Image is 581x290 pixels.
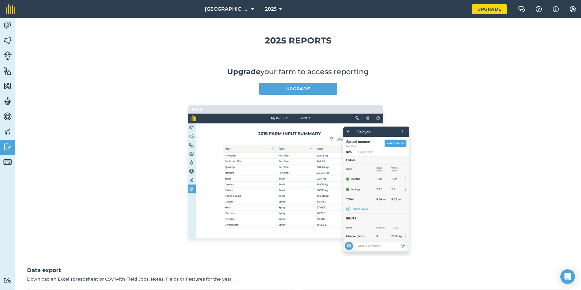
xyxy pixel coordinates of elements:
[3,127,12,136] img: svg+xml;base64,PD94bWwgdmVyc2lvbj0iMS4wIiBlbmNvZGluZz0idXRmLTgiPz4KPCEtLSBHZW5lcmF0b3I6IEFkb2JlIE...
[560,269,575,284] div: Open Intercom Messenger
[3,66,12,75] img: svg+xml;base64,PHN2ZyB4bWxucz0iaHR0cDovL3d3dy53My5vcmcvMjAwMC9zdmciIHdpZHRoPSI1NiIgaGVpZ2h0PSI2MC...
[3,112,12,121] img: svg+xml;base64,PD94bWwgdmVyc2lvbj0iMS4wIiBlbmNvZGluZz0idXRmLTgiPz4KPCEtLSBHZW5lcmF0b3I6IEFkb2JlIE...
[27,266,569,275] h2: Data export
[265,5,277,13] span: 2025
[205,5,249,13] span: [GEOGRAPHIC_DATA]
[569,6,576,12] img: A cog icon
[27,67,569,77] p: your farm to access reporting
[3,142,12,151] img: svg+xml;base64,PD94bWwgdmVyc2lvbj0iMS4wIiBlbmNvZGluZz0idXRmLTgiPz4KPCEtLSBHZW5lcmF0b3I6IEFkb2JlIE...
[518,6,525,12] img: Two speech bubbles overlapping with the left bubble in the forefront
[259,83,337,95] a: Upgrade
[27,276,569,282] p: Download an Excel spreadsheet or CSV with Field Jobs, Notes, Fields or Features for the year.
[181,101,415,256] img: Screenshot of reporting in fieldmargin
[3,51,12,60] img: svg+xml;base64,PD94bWwgdmVyc2lvbj0iMS4wIiBlbmNvZGluZz0idXRmLTgiPz4KPCEtLSBHZW5lcmF0b3I6IEFkb2JlIE...
[535,6,542,12] img: A question mark icon
[3,36,12,45] img: svg+xml;base64,PHN2ZyB4bWxucz0iaHR0cDovL3d3dy53My5vcmcvMjAwMC9zdmciIHdpZHRoPSI1NiIgaGVpZ2h0PSI2MC...
[25,34,571,47] h1: 2025 Reports
[3,97,12,106] img: svg+xml;base64,PD94bWwgdmVyc2lvbj0iMS4wIiBlbmNvZGluZz0idXRmLTgiPz4KPCEtLSBHZW5lcmF0b3I6IEFkb2JlIE...
[227,67,260,76] a: Upgrade
[6,4,15,14] img: fieldmargin Logo
[3,158,12,166] img: svg+xml;base64,PD94bWwgdmVyc2lvbj0iMS4wIiBlbmNvZGluZz0idXRmLTgiPz4KPCEtLSBHZW5lcmF0b3I6IEFkb2JlIE...
[553,5,559,13] img: svg+xml;base64,PHN2ZyB4bWxucz0iaHR0cDovL3d3dy53My5vcmcvMjAwMC9zdmciIHdpZHRoPSIxNyIgaGVpZ2h0PSIxNy...
[3,21,12,30] img: svg+xml;base64,PD94bWwgdmVyc2lvbj0iMS4wIiBlbmNvZGluZz0idXRmLTgiPz4KPCEtLSBHZW5lcmF0b3I6IEFkb2JlIE...
[3,278,12,283] img: svg+xml;base64,PD94bWwgdmVyc2lvbj0iMS4wIiBlbmNvZGluZz0idXRmLTgiPz4KPCEtLSBHZW5lcmF0b3I6IEFkb2JlIE...
[472,4,507,14] a: Upgrade
[3,81,12,91] img: svg+xml;base64,PHN2ZyB4bWxucz0iaHR0cDovL3d3dy53My5vcmcvMjAwMC9zdmciIHdpZHRoPSI1NiIgaGVpZ2h0PSI2MC...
